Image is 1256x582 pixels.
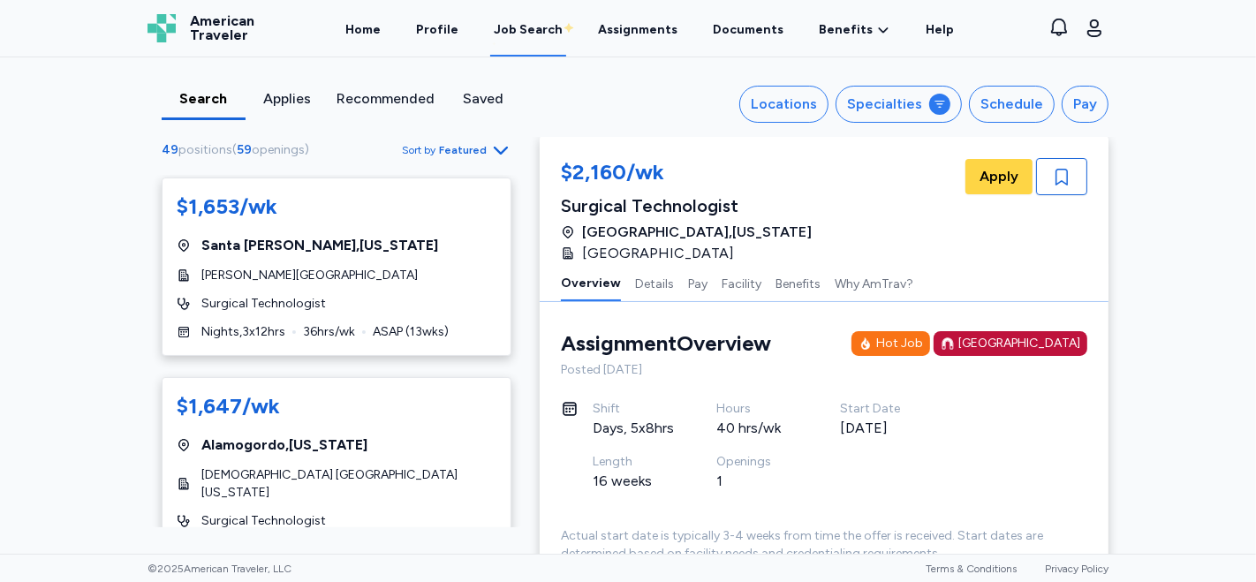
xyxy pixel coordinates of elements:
a: Benefits [819,21,890,39]
span: [GEOGRAPHIC_DATA] , [US_STATE] [582,222,812,243]
div: Posted [DATE] [561,361,1087,379]
button: Schedule [969,86,1055,123]
span: Sort by [402,143,435,157]
span: Santa [PERSON_NAME] , [US_STATE] [201,235,438,256]
span: Nights , 3 x 12 hrs [201,323,285,341]
span: Featured [439,143,487,157]
div: Saved [449,88,518,110]
div: $1,647/wk [177,392,280,420]
span: Surgical Technologist [201,295,326,313]
button: Sort byFeatured [402,140,511,161]
button: Apply [965,159,1033,194]
span: Apply [980,166,1018,187]
img: Logo [148,14,176,42]
span: positions [178,142,232,157]
div: 40 hrs/wk [716,418,798,439]
div: $1,653/wk [177,193,277,221]
span: openings [252,142,305,157]
div: Specialties [847,94,922,115]
span: [PERSON_NAME][GEOGRAPHIC_DATA] [201,267,418,284]
div: Days, 5x8hrs [593,418,674,439]
button: Details [635,264,674,301]
span: 36 hrs/wk [303,323,355,341]
div: Openings [716,453,798,471]
div: [DATE] [840,418,921,439]
button: Pay [688,264,707,301]
span: Alamogordo , [US_STATE] [201,435,367,456]
span: 59 [237,142,252,157]
span: [DEMOGRAPHIC_DATA] [GEOGRAPHIC_DATA][US_STATE] [201,466,496,502]
a: Job Search [490,2,566,57]
div: 1 [716,471,798,492]
button: Facility [722,264,761,301]
div: Pay [1073,94,1097,115]
div: $2,160/wk [561,158,812,190]
button: Pay [1062,86,1108,123]
div: Assignment Overview [561,329,771,358]
a: Terms & Conditions [926,563,1017,575]
div: [GEOGRAPHIC_DATA] [958,335,1080,352]
button: Overview [561,264,621,301]
span: [GEOGRAPHIC_DATA] [582,243,734,264]
a: Privacy Policy [1045,563,1108,575]
div: Start Date [840,400,921,418]
span: Benefits [819,21,873,39]
div: 16 weeks [593,471,674,492]
button: Locations [739,86,829,123]
span: American Traveler [190,14,254,42]
button: Benefits [776,264,821,301]
div: Schedule [980,94,1043,115]
div: Locations [751,94,817,115]
span: Surgical Technologist [201,512,326,530]
div: Job Search [494,21,563,39]
div: Applies [253,88,322,110]
div: Length [593,453,674,471]
button: Specialties [836,86,962,123]
div: ( ) [162,141,316,159]
span: © 2025 American Traveler, LLC [148,562,291,576]
div: Hours [716,400,798,418]
div: Actual start date is typically 3-4 weeks from time the offer is received. Start dates are determi... [561,527,1087,563]
div: Shift [593,400,674,418]
div: Hot Job [876,335,923,352]
div: Search [169,88,238,110]
span: 49 [162,142,178,157]
button: Why AmTrav? [835,264,913,301]
div: Surgical Technologist [561,193,812,218]
div: Recommended [337,88,435,110]
span: ASAP ( 13 wks) [373,323,449,341]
